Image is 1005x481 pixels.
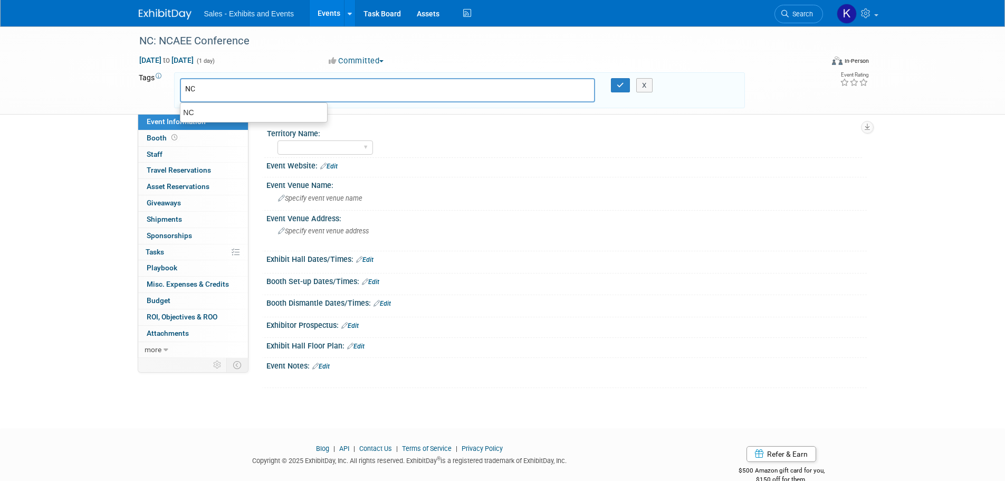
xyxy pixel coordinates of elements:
span: Shipments [147,215,182,223]
button: X [636,78,653,93]
span: [DATE] [DATE] [139,55,194,65]
span: | [331,445,338,452]
a: Edit [341,322,359,329]
a: Privacy Policy [462,445,503,452]
span: Event Information [147,117,206,126]
span: Budget [147,296,170,305]
a: Giveaways [138,195,248,211]
span: ROI, Objectives & ROO [147,313,217,321]
a: Blog [316,445,329,452]
a: Contact Us [359,445,392,452]
a: Shipments [138,212,248,228]
div: Booth Dismantle Dates/Times: [266,295,867,309]
span: Sales - Exhibits and Events [204,10,294,18]
a: more [138,342,248,358]
div: Event Format [761,55,869,71]
span: Specify event venue name [278,194,362,202]
a: Search [774,5,823,23]
div: NC [180,106,327,119]
span: Booth [147,134,179,142]
span: | [351,445,358,452]
span: Sponsorships [147,231,192,240]
a: Edit [356,256,374,263]
a: Edit [320,163,338,170]
span: Attachments [147,329,189,337]
span: Giveaways [147,199,181,207]
div: Event Venue Address: [266,211,867,224]
img: ExhibitDay [139,9,192,20]
a: Edit [347,343,365,350]
span: Misc. Expenses & Credits [147,280,229,288]
div: In-Person [844,57,869,65]
div: Event Rating [840,72,868,78]
div: Event Venue Name: [266,177,867,191]
button: Committed [325,55,388,67]
td: Tags [139,72,165,108]
img: Kara Haven [837,4,857,24]
span: Specify event venue address [278,227,369,235]
a: Asset Reservations [138,179,248,195]
a: Tasks [138,244,248,260]
a: ROI, Objectives & ROO [138,309,248,325]
span: Travel Reservations [147,166,211,174]
a: Edit [362,278,379,286]
a: Refer & Earn [746,446,816,462]
span: | [453,445,460,452]
input: Type tag and hit enter [185,83,333,94]
div: Event Website: [266,158,867,172]
a: Misc. Expenses & Credits [138,277,248,293]
a: Sponsorships [138,228,248,244]
a: API [339,445,349,452]
a: Travel Reservations [138,163,248,178]
div: Event Notes: [266,358,867,372]
span: more [145,345,161,354]
span: (1 day) [196,58,215,64]
a: Playbook [138,260,248,276]
div: Copyright © 2025 ExhibitDay, Inc. All rights reserved. ExhibitDay is a registered trademark of Ex... [139,454,681,466]
a: Edit [374,300,391,307]
div: Exhibit Hall Floor Plan: [266,338,867,352]
a: Booth [138,130,248,146]
span: Staff [147,150,162,158]
div: Booth Set-up Dates/Times: [266,273,867,287]
a: Budget [138,293,248,309]
div: NC: NCAEE Conference [136,32,807,51]
a: Edit [312,363,330,370]
a: Event Information [138,114,248,130]
sup: ® [437,456,441,461]
a: Staff [138,147,248,163]
span: | [394,445,400,452]
span: Tasks [146,248,164,256]
span: Search [789,10,813,18]
span: to [161,56,171,64]
td: Toggle Event Tabs [226,358,248,372]
td: Personalize Event Tab Strip [208,358,227,372]
div: Territory Name: [267,126,862,139]
a: Terms of Service [402,445,452,452]
span: Playbook [147,263,177,272]
span: Asset Reservations [147,182,209,191]
span: Booth not reserved yet [169,134,179,142]
div: Exhibit Hall Dates/Times: [266,251,867,265]
div: Exhibitor Prospectus: [266,317,867,331]
a: Attachments [138,326,248,342]
img: Format-Inperson.png [832,56,843,65]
